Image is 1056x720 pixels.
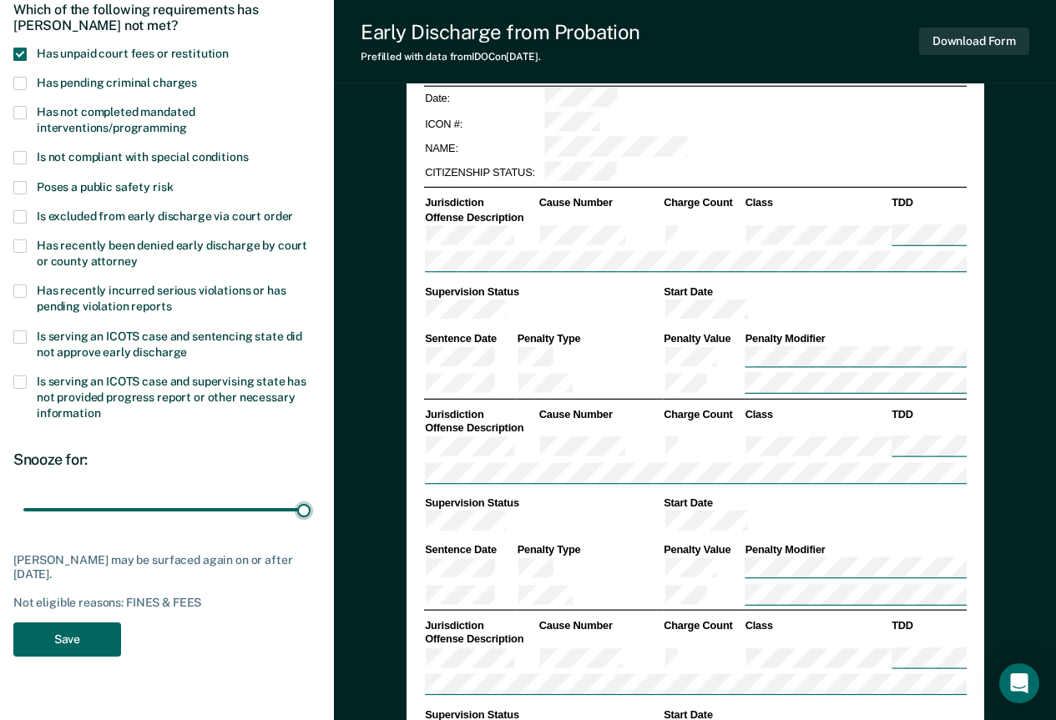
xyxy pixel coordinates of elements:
td: ICON #: [423,111,543,136]
span: Has pending criminal charges [37,76,197,89]
th: Charge Count [662,196,743,210]
span: Is not compliant with special conditions [37,150,248,164]
td: Date: [423,86,543,111]
div: Early Discharge from Probation [361,20,640,44]
div: Prefilled with data from IDOC on [DATE] . [361,51,640,63]
th: Jurisdiction [423,196,538,210]
span: Has recently been denied early discharge by court or county attorney [37,239,307,268]
th: Offense Description [423,421,538,436]
th: Sentence Date [423,542,516,556]
th: TDD [890,407,966,421]
th: TDD [890,618,966,632]
th: Cause Number [538,618,662,632]
th: Jurisdiction [423,618,538,632]
div: Snooze for: [13,451,321,469]
span: Is serving an ICOTS case and supervising state has not provided progress report or other necessar... [37,375,306,420]
th: Penalty Type [516,331,663,345]
th: Jurisdiction [423,407,538,421]
th: Start Date [662,284,966,299]
span: Has recently incurred serious violations or has pending violation reports [37,284,285,313]
span: Has not completed mandated interventions/programming [37,105,195,134]
th: TDD [890,196,966,210]
th: Class [744,407,891,421]
th: Penalty Modifier [744,331,967,345]
th: Charge Count [662,407,743,421]
th: Supervision Status [423,284,662,299]
th: Penalty Modifier [744,542,967,556]
th: Cause Number [538,407,662,421]
th: Charge Count [662,618,743,632]
span: Has unpaid court fees or restitution [37,47,229,60]
td: NAME: [423,136,543,161]
th: Offense Description [423,632,538,647]
th: Cause Number [538,196,662,210]
button: Download Form [919,28,1029,55]
th: Supervision Status [423,496,662,511]
th: Penalty Type [516,542,663,556]
th: Penalty Value [662,542,743,556]
th: Class [744,196,891,210]
button: Save [13,622,121,657]
div: Open Intercom Messenger [999,663,1039,703]
td: CITIZENSHIP STATUS: [423,160,543,185]
th: Penalty Value [662,331,743,345]
span: Is excluded from early discharge via court order [37,209,293,223]
th: Class [744,618,891,632]
th: Sentence Date [423,331,516,345]
th: Offense Description [423,209,538,224]
span: Poses a public safety risk [37,180,173,194]
th: Start Date [662,496,966,511]
div: [PERSON_NAME] may be surfaced again on or after [DATE]. [13,553,321,582]
div: Not eligible reasons: FINES & FEES [13,596,321,610]
span: Is serving an ICOTS case and sentencing state did not approve early discharge [37,330,302,359]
